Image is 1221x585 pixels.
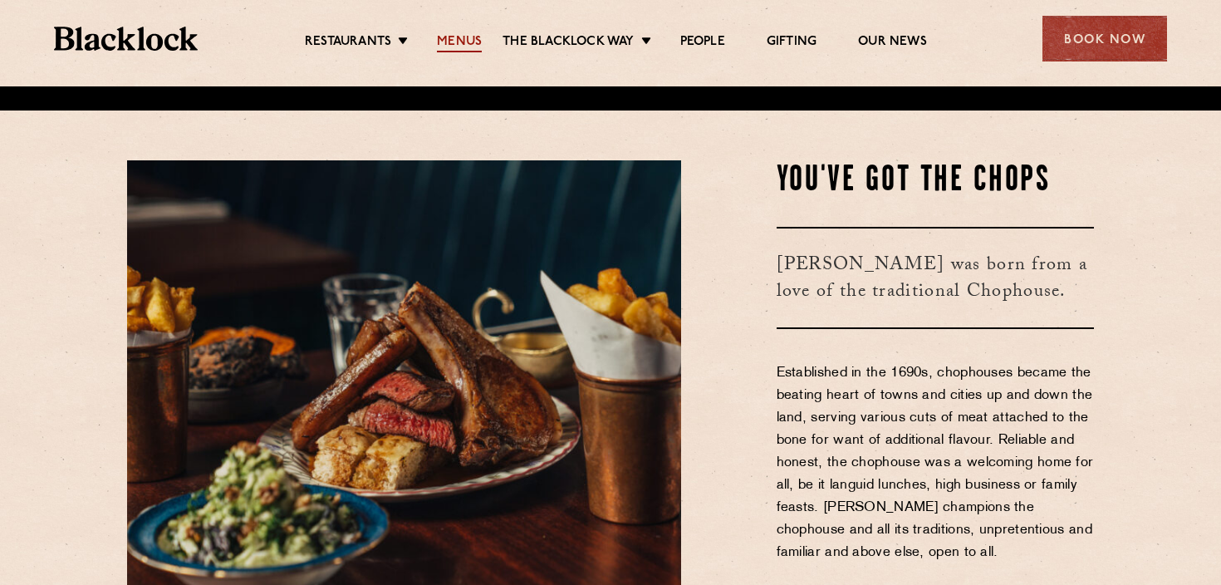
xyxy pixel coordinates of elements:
[503,34,634,52] a: The Blacklock Way
[680,34,725,52] a: People
[777,160,1095,202] h2: You've Got The Chops
[54,27,198,51] img: BL_Textured_Logo-footer-cropped.svg
[777,362,1095,564] p: Established in the 1690s, chophouses became the beating heart of towns and cities up and down the...
[777,227,1095,329] h3: [PERSON_NAME] was born from a love of the traditional Chophouse.
[437,34,482,52] a: Menus
[858,34,927,52] a: Our News
[305,34,391,52] a: Restaurants
[767,34,816,52] a: Gifting
[1042,16,1167,61] div: Book Now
